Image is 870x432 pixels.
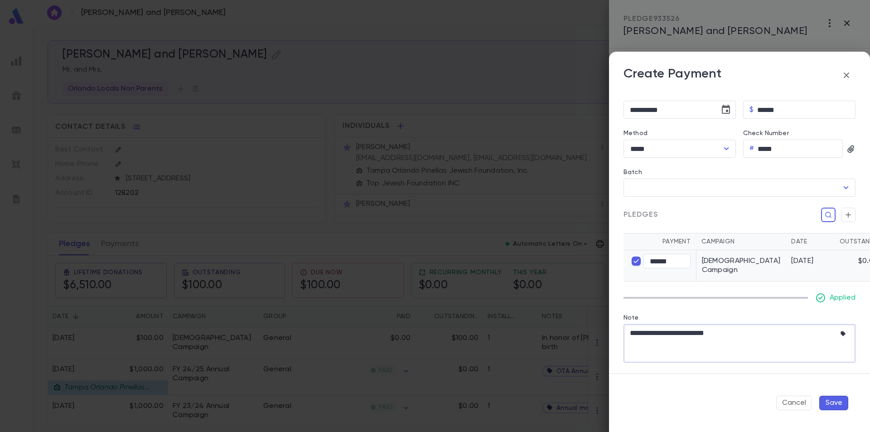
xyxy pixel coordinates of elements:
td: [DEMOGRAPHIC_DATA] Campaign [696,250,786,282]
button: Cancel [776,396,812,410]
label: Check Number [743,130,789,137]
span: Pledges [623,210,658,219]
label: Note [623,314,639,321]
button: Open [720,142,733,155]
th: Payment [623,233,696,250]
div: [DATE] [791,257,826,266]
p: Create Payment [623,66,721,84]
th: Campaign [696,233,786,250]
label: Batch [623,169,642,176]
button: Open [840,181,852,194]
button: Choose date, selected date is Sep 15, 2025 [717,101,735,119]
th: Date [786,233,831,250]
button: Save [819,396,848,410]
p: Applied [830,293,855,302]
label: Method [623,130,648,137]
p: # [749,144,754,153]
p: $ [749,105,754,114]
